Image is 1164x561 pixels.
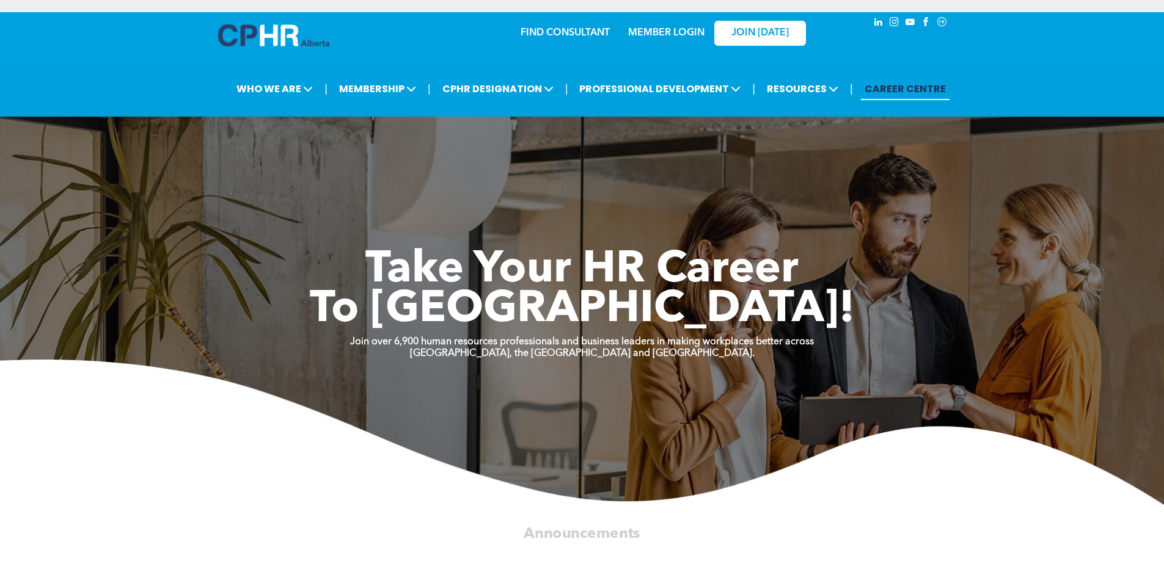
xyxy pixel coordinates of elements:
img: A blue and white logo for cp alberta [218,24,329,46]
span: PROFESSIONAL DEVELOPMENT [576,78,744,100]
span: RESOURCES [763,78,842,100]
li: | [428,76,431,101]
a: FIND CONSULTANT [521,28,610,38]
strong: [GEOGRAPHIC_DATA], the [GEOGRAPHIC_DATA] and [GEOGRAPHIC_DATA]. [410,349,755,358]
span: Take Your HR Career [365,248,799,292]
a: MEMBER LOGIN [628,28,705,38]
span: Announcements [524,526,640,541]
strong: Join over 6,900 human resources professionals and business leaders in making workplaces better ac... [350,337,814,347]
a: instagram [888,15,901,32]
li: | [752,76,755,101]
a: Social network [935,15,949,32]
span: WHO WE ARE [233,78,317,100]
span: To [GEOGRAPHIC_DATA]! [310,288,855,332]
li: | [850,76,853,101]
a: linkedin [872,15,885,32]
span: CPHR DESIGNATION [439,78,557,100]
a: youtube [904,15,917,32]
a: JOIN [DATE] [714,21,806,46]
li: | [324,76,328,101]
span: JOIN [DATE] [731,27,789,39]
li: | [565,76,568,101]
a: facebook [920,15,933,32]
a: CAREER CENTRE [861,78,950,100]
span: MEMBERSHIP [335,78,420,100]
